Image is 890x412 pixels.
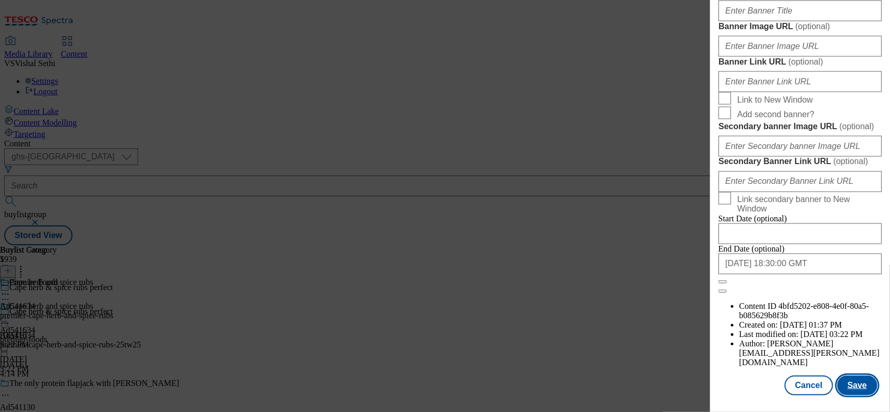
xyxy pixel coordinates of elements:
[801,330,863,339] span: [DATE] 03:22 PM
[718,57,882,67] label: Banner Link URL
[718,171,882,192] input: Enter Secondary Banner Link URL
[718,121,882,132] label: Secondary banner Image URL
[737,195,877,214] span: Link secondary banner to New Window
[718,223,882,244] input: Enter Date
[718,214,787,223] span: Start Date (optional)
[718,71,882,92] input: Enter Banner Link URL
[739,339,880,367] span: [PERSON_NAME][EMAIL_ADDRESS][PERSON_NAME][DOMAIN_NAME]
[739,302,882,320] li: Content ID
[718,21,882,32] label: Banner Image URL
[833,157,868,166] span: ( optional )
[785,376,833,395] button: Cancel
[737,95,813,105] span: Link to New Window
[788,57,823,66] span: ( optional )
[718,244,785,253] span: End Date (optional)
[739,330,882,339] li: Last modified on:
[718,254,882,274] input: Enter Date
[739,339,882,367] li: Author:
[839,122,874,131] span: ( optional )
[737,110,814,119] span: Add second banner?
[718,36,882,57] input: Enter Banner Image URL
[739,302,869,320] span: 4bfd5202-e808-4e0f-80a5-b085629b8f3b
[780,320,842,329] span: [DATE] 01:37 PM
[739,320,882,330] li: Created on:
[795,22,830,31] span: ( optional )
[837,376,877,395] button: Save
[718,157,882,167] label: Secondary Banner Link URL
[718,136,882,157] input: Enter Secondary banner Image URL
[718,280,727,283] button: Close
[718,1,882,21] input: Enter Banner Title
